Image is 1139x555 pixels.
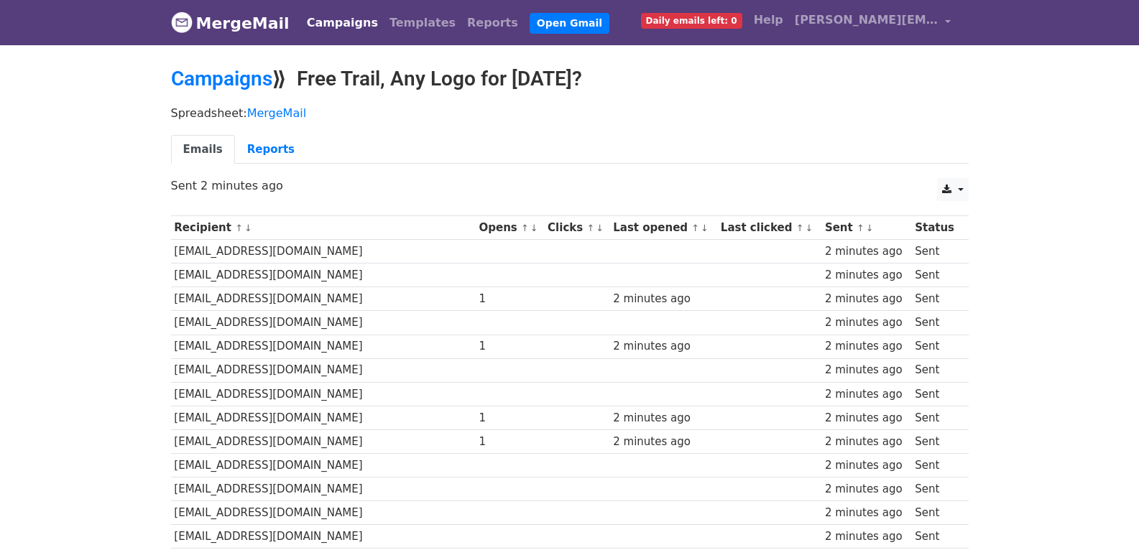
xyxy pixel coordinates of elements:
td: Sent [911,501,961,525]
div: 2 minutes ago [825,528,908,545]
a: ↑ [586,223,594,233]
div: 2 minutes ago [825,434,908,450]
div: 2 minutes ago [613,434,714,450]
td: Sent [911,406,961,429]
a: Campaigns [171,67,272,90]
td: Sent [911,287,961,311]
td: [EMAIL_ADDRESS][DOMAIN_NAME] [171,263,476,287]
div: 2 minutes ago [825,481,908,498]
a: ↓ [701,223,709,233]
div: 2 minutes ago [825,243,908,260]
td: Sent [911,240,961,263]
p: Sent 2 minutes ago [171,178,969,193]
p: Spreadsheet: [171,106,969,121]
th: Recipient [171,216,476,240]
a: [PERSON_NAME][EMAIL_ADDRESS][DOMAIN_NAME] [789,6,957,39]
td: [EMAIL_ADDRESS][DOMAIN_NAME] [171,454,476,477]
td: [EMAIL_ADDRESS][DOMAIN_NAME] [171,335,476,358]
a: ↓ [596,223,604,233]
a: ↓ [805,223,813,233]
td: [EMAIL_ADDRESS][DOMAIN_NAME] [171,525,476,549]
div: 2 minutes ago [825,362,908,378]
th: Status [911,216,961,240]
a: ↑ [796,223,804,233]
a: MergeMail [171,8,290,38]
div: 1 [479,434,540,450]
a: ↑ [691,223,699,233]
span: [PERSON_NAME][EMAIL_ADDRESS][DOMAIN_NAME] [795,11,939,29]
td: [EMAIL_ADDRESS][DOMAIN_NAME] [171,311,476,335]
td: Sent [911,335,961,358]
td: Sent [911,263,961,287]
div: 1 [479,291,540,307]
td: Sent [911,429,961,453]
th: Sent [821,216,911,240]
div: 2 minutes ago [825,314,908,331]
td: [EMAIL_ADDRESS][DOMAIN_NAME] [171,358,476,382]
div: 2 minutes ago [825,457,908,474]
th: Last opened [609,216,717,240]
div: 2 minutes ago [825,505,908,521]
td: [EMAIL_ADDRESS][DOMAIN_NAME] [171,287,476,311]
a: Open Gmail [530,13,609,34]
td: [EMAIL_ADDRESS][DOMAIN_NAME] [171,382,476,406]
div: 2 minutes ago [825,386,908,403]
a: Reports [461,9,524,37]
div: 1 [479,338,540,355]
td: [EMAIL_ADDRESS][DOMAIN_NAME] [171,477,476,501]
td: [EMAIL_ADDRESS][DOMAIN_NAME] [171,240,476,263]
div: 2 minutes ago [825,410,908,426]
a: MergeMail [247,106,306,120]
td: Sent [911,525,961,549]
a: Help [748,6,789,34]
a: ↑ [235,223,243,233]
a: ↑ [857,223,864,233]
a: ↑ [521,223,529,233]
div: 2 minutes ago [613,338,714,355]
div: 2 minutes ago [825,267,908,284]
td: Sent [911,477,961,501]
div: 2 minutes ago [613,291,714,307]
a: Emails [171,135,235,164]
a: Templates [384,9,461,37]
td: Sent [911,382,961,406]
th: Clicks [544,216,609,240]
img: MergeMail logo [171,11,193,33]
td: Sent [911,358,961,382]
div: 2 minutes ago [825,338,908,355]
td: Sent [911,454,961,477]
td: Sent [911,311,961,335]
span: Daily emails left: 0 [641,13,742,29]
a: ↓ [530,223,538,233]
div: 1 [479,410,540,426]
a: ↓ [244,223,252,233]
div: 2 minutes ago [825,291,908,307]
td: [EMAIL_ADDRESS][DOMAIN_NAME] [171,429,476,453]
a: Daily emails left: 0 [635,6,748,34]
h2: ⟫ Free Trail, Any Logo for [DATE]? [171,67,969,91]
td: [EMAIL_ADDRESS][DOMAIN_NAME] [171,501,476,525]
a: Reports [235,135,307,164]
td: [EMAIL_ADDRESS][DOMAIN_NAME] [171,406,476,429]
a: Campaigns [301,9,384,37]
div: 2 minutes ago [613,410,714,426]
th: Last clicked [717,216,821,240]
th: Opens [476,216,545,240]
a: ↓ [866,223,874,233]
